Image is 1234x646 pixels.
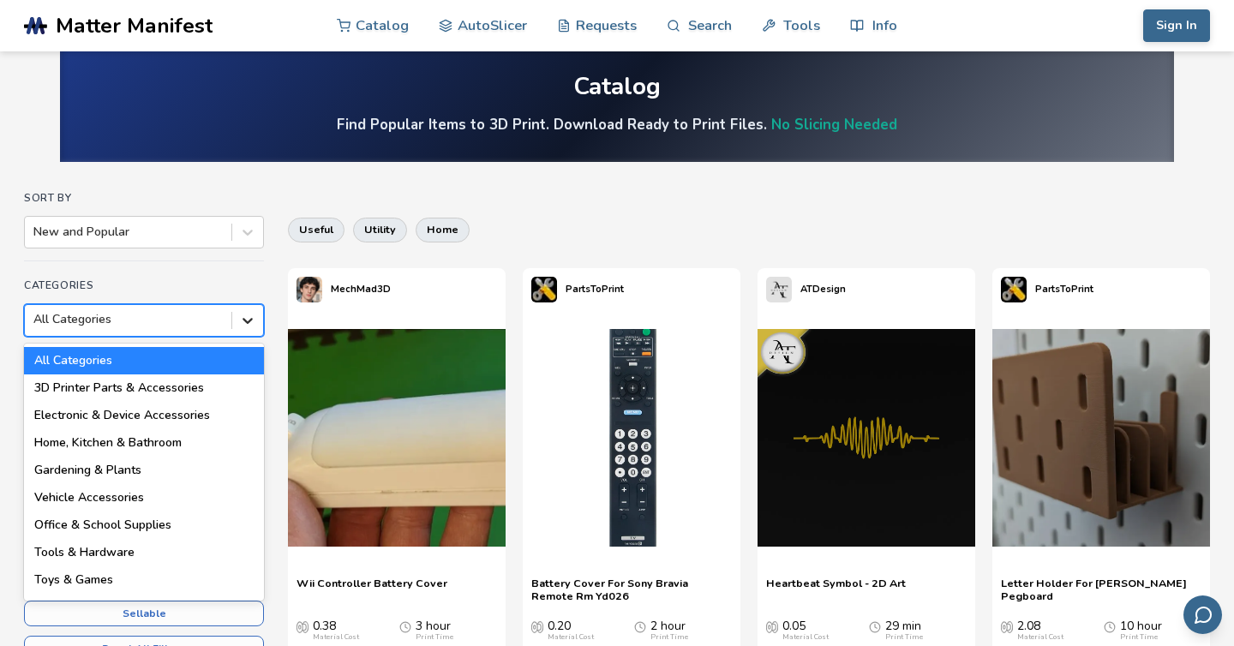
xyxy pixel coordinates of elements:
[24,192,264,204] h4: Sort By
[24,484,264,511] div: Vehicle Accessories
[869,619,881,633] span: Average Print Time
[531,577,732,602] a: Battery Cover For Sony Bravia Remote Rm Yd026
[650,619,688,642] div: 2 hour
[399,619,411,633] span: Average Print Time
[782,633,829,642] div: Material Cost
[297,619,308,633] span: Average Cost
[800,280,846,298] p: ATDesign
[766,577,906,602] a: Heartbeat Symbol - 2D Art
[531,619,543,633] span: Average Cost
[1120,619,1162,642] div: 10 hour
[1001,577,1201,602] a: Letter Holder For [PERSON_NAME] Pegboard
[766,619,778,633] span: Average Cost
[548,633,594,642] div: Material Cost
[1017,619,1063,642] div: 2.08
[885,619,923,642] div: 29 min
[24,279,264,291] h4: Categories
[24,347,264,374] div: All Categories
[885,633,923,642] div: Print Time
[1120,633,1158,642] div: Print Time
[288,268,399,311] a: MechMad3D's profileMechMad3D
[416,633,453,642] div: Print Time
[24,402,264,429] div: Electronic & Device Accessories
[1017,633,1063,642] div: Material Cost
[634,619,646,633] span: Average Print Time
[33,225,37,239] input: New and Popular
[548,619,594,642] div: 0.20
[24,601,264,626] button: Sellable
[1001,277,1027,302] img: PartsToPrint's profile
[782,619,829,642] div: 0.05
[531,277,557,302] img: PartsToPrint's profile
[56,14,213,38] span: Matter Manifest
[1035,280,1093,298] p: PartsToPrint
[353,218,407,242] button: utility
[297,277,322,302] img: MechMad3D's profile
[24,539,264,566] div: Tools & Hardware
[573,74,661,100] div: Catalog
[650,633,688,642] div: Print Time
[1104,619,1116,633] span: Average Print Time
[758,268,854,311] a: ATDesign's profileATDesign
[288,218,344,242] button: useful
[1001,619,1013,633] span: Average Cost
[24,457,264,484] div: Gardening & Plants
[416,619,453,642] div: 3 hour
[771,115,897,135] a: No Slicing Needed
[331,280,391,298] p: MechMad3D
[992,268,1102,311] a: PartsToPrint's profilePartsToPrint
[523,268,632,311] a: PartsToPrint's profilePartsToPrint
[24,594,264,621] div: Sports & Outdoors
[313,633,359,642] div: Material Cost
[24,566,264,594] div: Toys & Games
[416,218,470,242] button: home
[1143,9,1210,42] button: Sign In
[337,115,897,135] h4: Find Popular Items to 3D Print. Download Ready to Print Files.
[33,313,37,326] input: All CategoriesAll Categories3D Printer Parts & AccessoriesElectronic & Device AccessoriesHome, Ki...
[766,277,792,302] img: ATDesign's profile
[24,429,264,457] div: Home, Kitchen & Bathroom
[566,280,624,298] p: PartsToPrint
[24,374,264,402] div: 3D Printer Parts & Accessories
[297,577,447,602] a: Wii Controller Battery Cover
[313,619,359,642] div: 0.38
[24,511,264,539] div: Office & School Supplies
[1183,595,1222,634] button: Send feedback via email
